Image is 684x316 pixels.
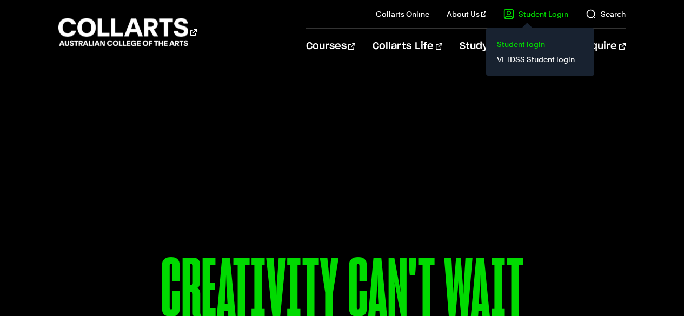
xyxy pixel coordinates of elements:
[586,9,626,19] a: Search
[373,29,442,64] a: Collarts Life
[495,52,586,67] a: VETDSS Student login
[306,29,355,64] a: Courses
[460,29,561,64] a: Study Information
[376,9,429,19] a: Collarts Online
[503,9,568,19] a: Student Login
[58,17,197,48] div: Go to homepage
[495,37,586,52] a: Student login
[447,9,487,19] a: About Us
[579,29,626,64] a: Enquire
